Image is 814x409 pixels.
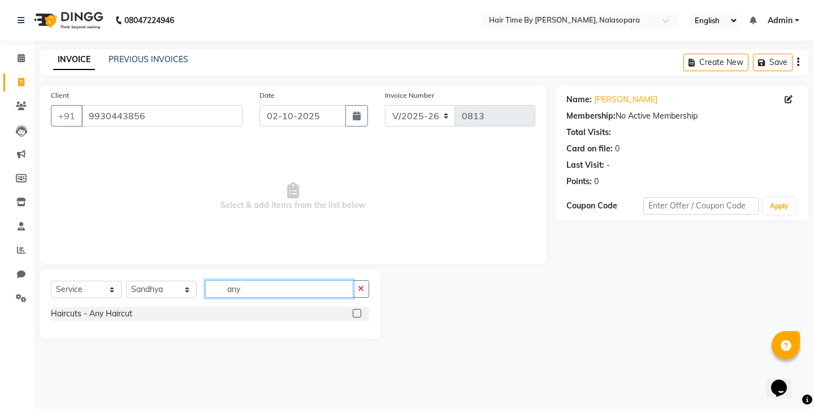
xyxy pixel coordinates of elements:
[81,105,243,127] input: Search by Name/Mobile/Email/Code
[566,110,797,122] div: No Active Membership
[566,176,592,188] div: Points:
[768,15,793,27] span: Admin
[566,143,613,155] div: Card on file:
[385,90,434,101] label: Invoice Number
[205,280,353,298] input: Search or Scan
[767,364,803,398] iframe: chat widget
[566,94,592,106] div: Name:
[683,54,748,71] button: Create New
[566,110,616,122] div: Membership:
[29,5,106,36] img: logo
[566,200,643,212] div: Coupon Code
[124,5,174,36] b: 08047224946
[109,54,188,64] a: PREVIOUS INVOICES
[594,94,657,106] a: [PERSON_NAME]
[53,50,95,70] a: INVOICE
[607,159,610,171] div: -
[643,197,759,215] input: Enter Offer / Coupon Code
[259,90,275,101] label: Date
[51,105,83,127] button: +91
[763,198,795,215] button: Apply
[615,143,620,155] div: 0
[51,90,69,101] label: Client
[51,308,132,320] div: Haircuts - Any Haircut
[753,54,793,71] button: Save
[594,176,599,188] div: 0
[51,140,535,253] span: Select & add items from the list below
[566,159,604,171] div: Last Visit:
[566,127,611,138] div: Total Visits:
